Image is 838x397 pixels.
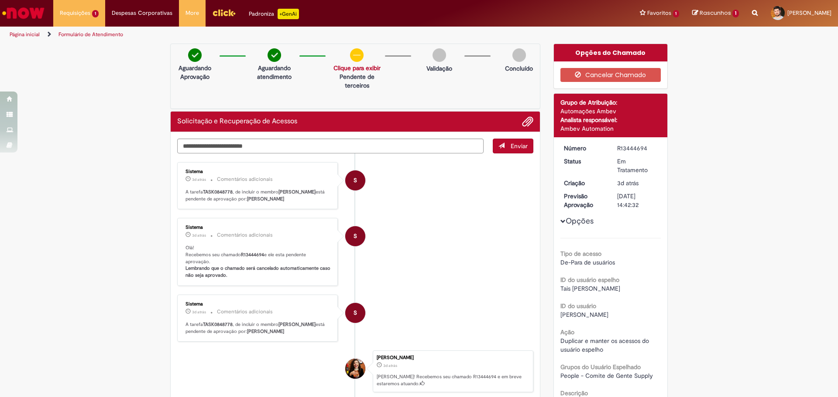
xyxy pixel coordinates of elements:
dt: Status [557,157,611,166]
p: A tarefa , de incluir o membro está pendente de aprovação por: [185,321,331,335]
span: Requisições [60,9,90,17]
div: Opções do Chamado [554,44,668,61]
div: Analista responsável: [560,115,661,124]
span: S [354,226,357,247]
div: Ambev Automation [560,124,661,133]
div: Sistema [185,225,331,230]
p: Aguardando atendimento [254,64,295,81]
b: ID do usuário [560,302,596,310]
b: TASK0848778 [203,321,233,328]
b: Lembrando que o chamado será cancelado automaticamente caso não seja aprovado. [185,265,332,278]
div: Sistema [185,302,331,307]
time: 25/08/2025 14:42:32 [383,363,397,368]
span: Duplicar e manter os acessos do usuário espelho [560,337,651,353]
div: [PERSON_NAME] [377,355,529,360]
button: Adicionar anexos [522,116,533,127]
time: 25/08/2025 14:42:40 [192,309,206,315]
p: +GenAi [278,9,299,19]
li: Tayna Marcia Teixeira Ferreira [177,350,533,392]
b: Tipo de acesso [560,250,601,258]
time: 25/08/2025 14:43:51 [192,177,206,182]
div: R13444694 [617,144,658,153]
time: 25/08/2025 14:42:43 [192,233,206,238]
a: Página inicial [10,31,40,38]
p: A tarefa , de incluir o membro está pendente de aprovação por: [185,189,331,202]
small: Comentários adicionais [217,176,273,183]
span: Despesas Corporativas [112,9,172,17]
span: 3d atrás [192,233,206,238]
span: 3d atrás [192,309,206,315]
span: Favoritos [647,9,671,17]
img: circle-minus.png [350,48,364,62]
dt: Criação [557,179,611,187]
div: [DATE] 14:42:32 [617,192,658,209]
button: Enviar [493,139,533,153]
div: Tayna Marcia Teixeira Ferreira [345,359,365,379]
span: 3d atrás [192,177,206,182]
span: 1 [92,10,99,17]
b: [PERSON_NAME] [278,321,316,328]
span: 3d atrás [617,179,639,187]
p: Aguardando Aprovação [174,64,215,81]
span: People - Comite de Gente Supply [560,372,653,380]
p: Validação [426,64,452,73]
div: Em Tratamento [617,157,658,174]
b: Descrição [560,389,588,397]
span: [PERSON_NAME] [787,9,831,17]
b: [PERSON_NAME] [247,196,284,202]
textarea: Digite sua mensagem aqui... [177,139,484,153]
a: Clique para exibir [333,64,381,72]
time: 25/08/2025 14:42:32 [617,179,639,187]
span: 3d atrás [383,363,397,368]
small: Comentários adicionais [217,231,273,239]
div: System [345,170,365,190]
div: 25/08/2025 14:42:32 [617,179,658,187]
div: System [345,303,365,323]
span: Tais [PERSON_NAME] [560,285,620,292]
p: Olá! Recebemos seu chamado e ele esta pendente aprovação. [185,244,331,279]
span: Rascunhos [700,9,731,17]
b: [PERSON_NAME] [278,189,316,195]
img: img-circle-grey.png [433,48,446,62]
span: S [354,302,357,323]
span: 1 [673,10,680,17]
b: ID do usuário espelho [560,276,619,284]
button: Cancelar Chamado [560,68,661,82]
p: Concluído [505,64,533,73]
img: img-circle-grey.png [512,48,526,62]
span: S [354,170,357,191]
a: Rascunhos [692,9,739,17]
h2: Solicitação e Recuperação de Acessos Histórico de tíquete [177,118,297,126]
small: Comentários adicionais [217,308,273,316]
img: click_logo_yellow_360x200.png [212,6,236,19]
a: Formulário de Atendimento [58,31,123,38]
dt: Previsão Aprovação [557,192,611,209]
span: [PERSON_NAME] [560,311,608,319]
div: Grupo de Atribuição: [560,98,661,107]
p: Pendente de terceiros [333,72,381,90]
div: Automações Ambev [560,107,661,115]
div: Padroniza [249,9,299,19]
div: Sistema [185,169,331,174]
b: Grupos do Usuário Espelhado [560,363,641,371]
span: Enviar [511,142,528,150]
span: More [185,9,199,17]
img: check-circle-green.png [188,48,202,62]
b: [PERSON_NAME] [247,328,284,335]
b: Ação [560,328,574,336]
dt: Número [557,144,611,153]
b: R13444694 [241,251,264,258]
p: [PERSON_NAME]! Recebemos seu chamado R13444694 e em breve estaremos atuando. [377,373,529,387]
span: De-Para de usuários [560,258,615,266]
img: check-circle-green.png [268,48,281,62]
ul: Trilhas de página [7,27,552,43]
img: ServiceNow [1,4,46,22]
div: System [345,226,365,246]
b: TASK0848778 [203,189,233,195]
span: 1 [732,10,739,17]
